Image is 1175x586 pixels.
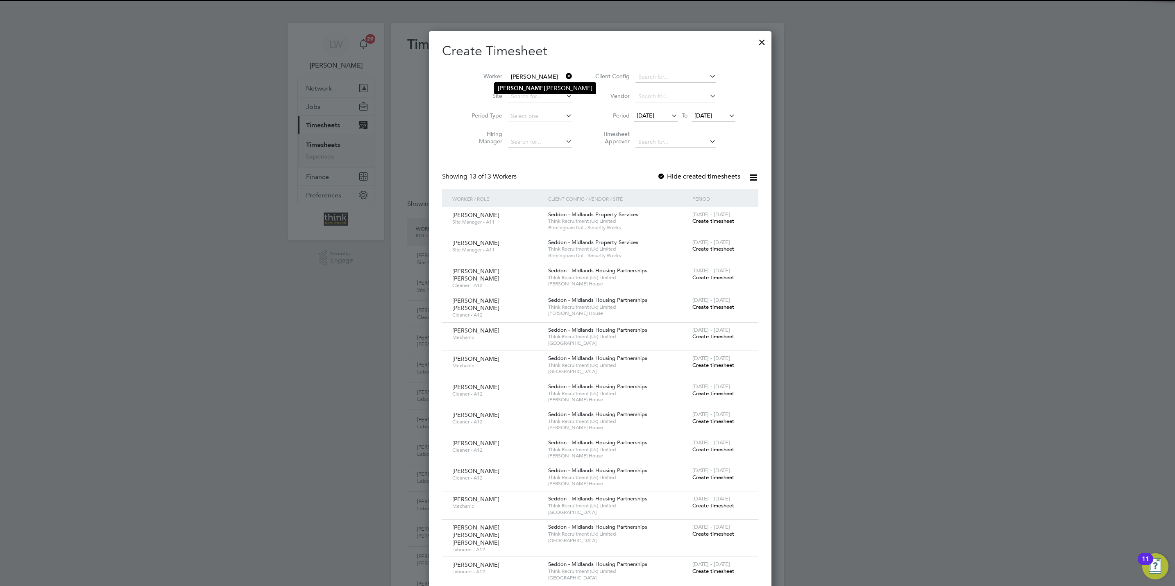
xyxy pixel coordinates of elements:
span: [DATE] [637,112,654,119]
span: [GEOGRAPHIC_DATA] [548,340,688,346]
span: Think Recruitment (Uk) Limited [548,390,688,397]
span: [PERSON_NAME] House [548,480,688,487]
span: Think Recruitment (Uk) Limited [548,474,688,481]
span: Think Recruitment (Uk) Limited [548,446,688,453]
span: Seddon - Midlands Housing Partnerships [548,326,647,333]
span: Think Recruitment (Uk) Limited [548,531,688,537]
label: Period [593,112,630,119]
span: Create timesheet [692,418,734,425]
span: Create timesheet [692,502,734,509]
span: Create timesheet [692,245,734,252]
span: 13 of [469,172,484,181]
span: Create timesheet [692,333,734,340]
span: Site Manager - A11 [452,247,542,253]
span: [PERSON_NAME] House [548,281,688,287]
div: Period [690,189,750,208]
span: [PERSON_NAME] [PERSON_NAME] [PERSON_NAME] [452,524,499,546]
label: Timesheet Approver [593,130,630,145]
label: Hiring Manager [465,130,502,145]
span: [GEOGRAPHIC_DATA] [548,368,688,375]
span: Create timesheet [692,362,734,369]
span: Create timesheet [692,474,734,481]
span: Seddon - Midlands Housing Partnerships [548,439,647,446]
span: Think Recruitment (Uk) Limited [548,568,688,575]
label: Hide created timesheets [657,172,740,181]
span: Cleaner - A12 [452,419,542,425]
span: Mechanic [452,334,542,341]
span: Seddon - Midlands Housing Partnerships [548,561,647,568]
span: [DATE] - [DATE] [692,267,730,274]
div: 11 [1142,559,1149,570]
span: [DATE] - [DATE] [692,296,730,303]
span: Seddon - Midlands Housing Partnerships [548,467,647,474]
span: Birmingham Uni - Security Works [548,252,688,259]
span: [GEOGRAPHIC_DATA] [548,509,688,516]
span: [DATE] - [DATE] [692,383,730,390]
span: [DATE] - [DATE] [692,467,730,474]
span: Cleaner - A12 [452,312,542,318]
span: Think Recruitment (Uk) Limited [548,274,688,281]
input: Search for... [635,136,716,148]
span: Cleaner - A12 [452,391,542,397]
input: Search for... [508,136,572,148]
label: Period Type [465,112,502,119]
span: Cleaner - A12 [452,282,542,289]
span: 13 Workers [469,172,517,181]
span: Seddon - Midlands Housing Partnerships [548,411,647,418]
span: Seddon - Midlands Property Services [548,211,638,218]
span: [PERSON_NAME] House [548,310,688,317]
span: [PERSON_NAME] [PERSON_NAME] [452,297,499,312]
div: Client Config / Vendor / Site [546,189,690,208]
span: Mechanic [452,362,542,369]
span: Mechanic [452,503,542,509]
h2: Create Timesheet [442,43,758,60]
label: Site [465,92,502,100]
span: Labourer - A12 [452,568,542,575]
span: Think Recruitment (Uk) Limited [548,218,688,224]
span: [PERSON_NAME] [452,411,499,419]
span: Site Manager - A11 [452,219,542,225]
span: Birmingham Uni - Security Works [548,224,688,231]
span: Think Recruitment (Uk) Limited [548,502,688,509]
input: Select one [508,111,572,122]
span: [PERSON_NAME] [452,383,499,391]
span: [DATE] - [DATE] [692,495,730,502]
input: Search for... [635,91,716,102]
span: [PERSON_NAME] House [548,424,688,431]
span: [PERSON_NAME] House [548,396,688,403]
b: [PERSON_NAME] [498,85,545,92]
span: Think Recruitment (Uk) Limited [548,418,688,425]
span: Think Recruitment (Uk) Limited [548,362,688,369]
span: [GEOGRAPHIC_DATA] [548,575,688,581]
span: [GEOGRAPHIC_DATA] [548,537,688,544]
span: Cleaner - A12 [452,475,542,481]
span: [DATE] - [DATE] [692,439,730,446]
span: Think Recruitment (Uk) Limited [548,304,688,310]
span: [DATE] - [DATE] [692,355,730,362]
span: Create timesheet [692,568,734,575]
span: [DATE] - [DATE] [692,211,730,218]
span: Think Recruitment (Uk) Limited [548,246,688,252]
span: [DATE] [694,112,712,119]
span: Seddon - Midlands Housing Partnerships [548,355,647,362]
span: [PERSON_NAME] [452,211,499,219]
span: [PERSON_NAME] [452,561,499,568]
input: Search for... [508,91,572,102]
span: [PERSON_NAME] [452,239,499,247]
span: To [679,110,690,121]
input: Search for... [508,71,572,83]
span: Think Recruitment (Uk) Limited [548,333,688,340]
span: Create timesheet [692,446,734,453]
span: [PERSON_NAME] [452,327,499,334]
span: Seddon - Midlands Housing Partnerships [548,296,647,303]
span: [PERSON_NAME] [452,467,499,475]
span: Create timesheet [692,303,734,310]
label: Client Config [593,72,630,80]
input: Search for... [635,71,716,83]
button: Open Resource Center, 11 new notifications [1142,553,1168,579]
span: [PERSON_NAME] [452,439,499,447]
span: Create timesheet [692,390,734,397]
div: Worker / Role [450,189,546,208]
span: [DATE] - [DATE] [692,411,730,418]
span: [PERSON_NAME] House [548,453,688,459]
